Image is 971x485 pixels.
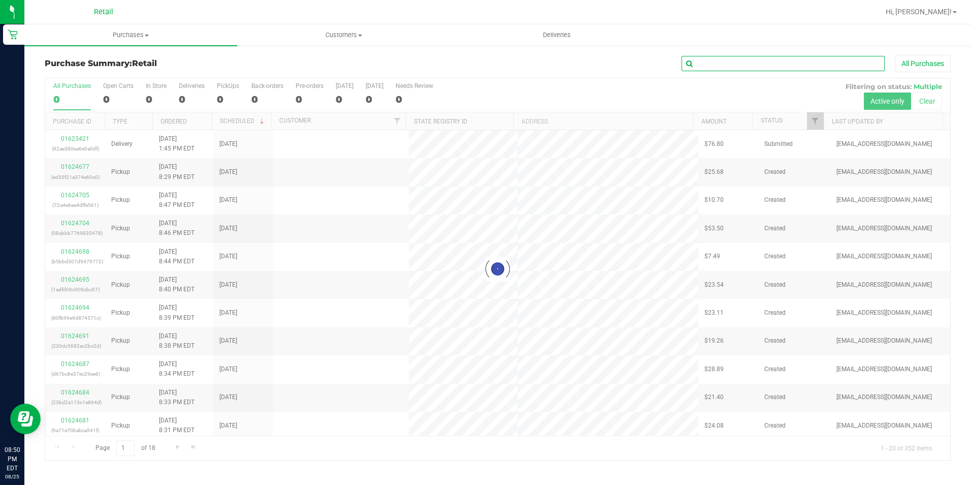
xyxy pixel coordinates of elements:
p: 08/25 [5,473,20,480]
a: Purchases [24,24,237,46]
span: Hi, [PERSON_NAME]! [886,8,952,16]
input: Search Purchase ID, Original ID, State Registry ID or Customer Name... [682,56,885,71]
a: Customers [237,24,450,46]
a: Deliveries [450,24,663,46]
span: Purchases [24,31,237,40]
h3: Purchase Summary: [45,59,347,68]
span: Retail [94,8,113,16]
inline-svg: Retail [8,29,18,40]
iframe: Resource center [10,404,41,434]
span: Retail [132,58,157,68]
button: All Purchases [895,55,951,72]
span: Deliveries [529,31,585,40]
span: Customers [238,31,449,40]
p: 08:50 PM EDT [5,445,20,473]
